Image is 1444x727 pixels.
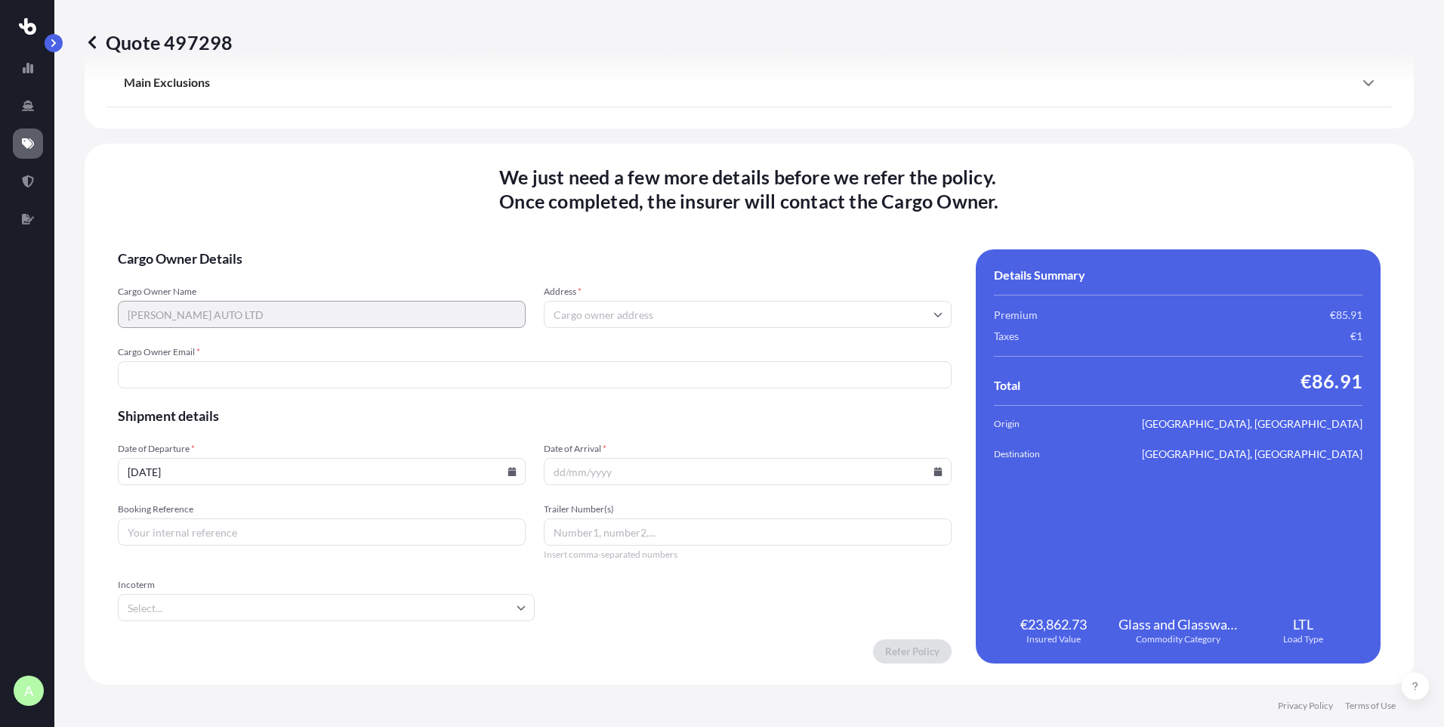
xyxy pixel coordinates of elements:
span: Destination [994,447,1078,462]
span: Insert comma-separated numbers [544,549,952,561]
span: [GEOGRAPHIC_DATA], [GEOGRAPHIC_DATA] [1142,447,1362,462]
span: We just need a few more details before we refer the policy . Once completed, the insurer will con... [499,165,998,213]
span: Details Summary [994,268,1085,283]
span: Booking Reference [118,503,526,515]
p: Refer Policy [885,644,940,659]
span: Trailer Number(s) [544,503,952,515]
span: Incoterm [118,579,535,591]
span: Premium [994,308,1038,323]
span: Date of Departure [118,443,526,455]
span: Cargo Owner Email [118,346,952,358]
input: Cargo owner address [544,301,952,328]
span: Commodity Category [1136,633,1220,645]
a: Terms of Use [1345,700,1396,712]
span: €85.91 [1330,308,1362,323]
button: Refer Policy [873,639,952,664]
span: A [24,683,33,698]
input: Number1, number2,... [544,518,952,546]
span: LTL [1293,615,1313,633]
input: dd/mm/yyyy [118,458,526,485]
span: [GEOGRAPHIC_DATA], [GEOGRAPHIC_DATA] [1142,416,1362,432]
span: Glass and Glassware [1118,615,1237,633]
a: Privacy Policy [1278,700,1333,712]
p: Quote 497298 [85,30,233,54]
span: Load Type [1283,633,1323,645]
span: Total [994,378,1020,393]
span: Taxes [994,329,1019,344]
span: Cargo Owner Details [118,249,952,268]
span: Shipment details [118,407,952,425]
span: €23,862.73 [1020,615,1087,633]
input: dd/mm/yyyy [544,458,952,485]
input: Your internal reference [118,518,526,546]
span: Insured Value [1026,633,1081,645]
span: Origin [994,416,1078,432]
input: Select... [118,594,535,621]
span: Address [544,286,952,298]
span: Cargo Owner Name [118,286,526,298]
span: Date of Arrival [544,443,952,455]
span: €86.91 [1301,369,1362,393]
span: €1 [1350,329,1362,344]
